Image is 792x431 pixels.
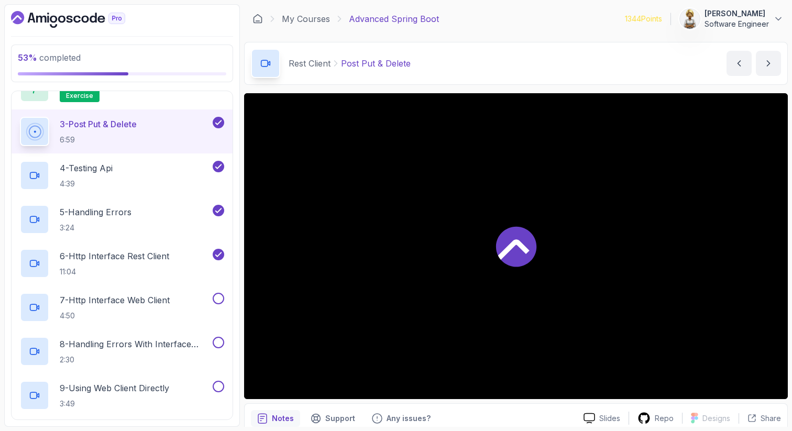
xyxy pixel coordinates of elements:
[679,8,784,29] button: user profile image[PERSON_NAME]Software Engineer
[387,413,431,424] p: Any issues?
[366,410,437,427] button: Feedback button
[727,51,752,76] button: previous content
[60,399,169,409] p: 3:49
[680,9,700,29] img: user profile image
[625,14,662,24] p: 1344 Points
[20,381,224,410] button: 9-Using Web Client Directly3:49
[18,52,37,63] span: 53 %
[341,57,411,70] p: Post Put & Delete
[20,117,224,146] button: 3-Post Put & Delete6:59
[599,413,620,424] p: Slides
[60,162,113,174] p: 4 - Testing Api
[60,267,169,277] p: 11:04
[655,413,674,424] p: Repo
[60,382,169,394] p: 9 - Using Web Client Directly
[66,92,93,100] span: exercise
[60,338,211,350] p: 8 - Handling Errors With Interface Web Client
[761,413,781,424] p: Share
[282,13,330,25] a: My Courses
[60,118,137,130] p: 3 - Post Put & Delete
[60,250,169,262] p: 6 - Http Interface Rest Client
[705,8,769,19] p: [PERSON_NAME]
[629,412,682,425] a: Repo
[272,413,294,424] p: Notes
[289,57,331,70] p: Rest Client
[20,205,224,234] button: 5-Handling Errors3:24
[20,293,224,322] button: 7-Http Interface Web Client4:50
[756,51,781,76] button: next content
[60,179,113,189] p: 4:39
[11,11,149,28] a: Dashboard
[60,294,170,306] p: 7 - Http Interface Web Client
[251,410,300,427] button: notes button
[60,355,211,365] p: 2:30
[60,311,170,321] p: 4:50
[349,13,439,25] p: Advanced Spring Boot
[252,14,263,24] a: Dashboard
[325,413,355,424] p: Support
[702,413,730,424] p: Designs
[20,161,224,190] button: 4-Testing Api4:39
[739,413,781,424] button: Share
[18,52,81,63] span: completed
[60,135,137,145] p: 6:59
[304,410,361,427] button: Support button
[705,19,769,29] p: Software Engineer
[20,249,224,278] button: 6-Http Interface Rest Client11:04
[60,223,131,233] p: 3:24
[60,206,131,218] p: 5 - Handling Errors
[575,413,629,424] a: Slides
[20,337,224,366] button: 8-Handling Errors With Interface Web Client2:30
